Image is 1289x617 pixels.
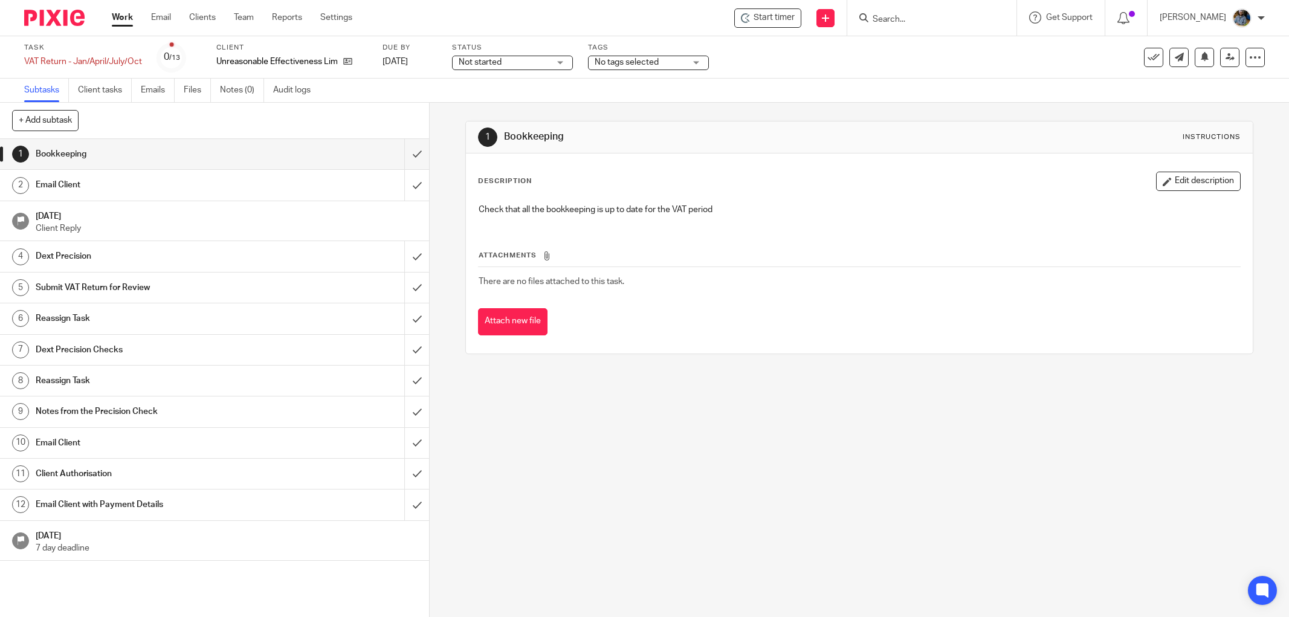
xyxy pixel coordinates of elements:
div: 7 [12,341,29,358]
h1: [DATE] [36,207,417,222]
h1: Dext Precision Checks [36,341,274,359]
a: Clients [189,11,216,24]
p: 7 day deadline [36,542,417,554]
span: Start timer [754,11,795,24]
div: 2 [12,177,29,194]
a: Emails [141,79,175,102]
img: Jaskaran%20Singh.jpeg [1232,8,1252,28]
label: Client [216,43,367,53]
h1: Dext Precision [36,247,274,265]
input: Search [871,15,980,25]
a: Email [151,11,171,24]
a: Files [184,79,211,102]
h1: Reassign Task [36,309,274,328]
span: Attachments [479,252,537,259]
button: + Add subtask [12,110,79,131]
div: 8 [12,372,29,389]
a: Team [234,11,254,24]
h1: [DATE] [36,527,417,542]
span: Not started [459,58,502,66]
div: 1 [478,128,497,147]
button: Edit description [1156,172,1241,191]
div: VAT Return - Jan/April/July/Oct [24,56,142,68]
div: 10 [12,434,29,451]
p: Check that all the bookkeeping is up to date for the VAT period [479,204,1240,216]
div: 9 [12,403,29,420]
div: 0 [164,50,180,64]
h1: Submit VAT Return for Review [36,279,274,297]
h1: Bookkeeping [504,131,885,143]
span: Get Support [1046,13,1093,22]
a: Work [112,11,133,24]
a: Settings [320,11,352,24]
h1: Email Client with Payment Details [36,496,274,514]
button: Attach new file [478,308,548,335]
a: Client tasks [78,79,132,102]
label: Task [24,43,142,53]
small: /13 [169,54,180,61]
label: Status [452,43,573,53]
div: 4 [12,248,29,265]
p: Description [478,176,532,186]
div: 12 [12,496,29,513]
h1: Email Client [36,176,274,194]
div: Unreasonable Effectiveness Limited - VAT Return - Jan/April/July/Oct [734,8,801,28]
h1: Client Authorisation [36,465,274,483]
div: 5 [12,279,29,296]
h1: Bookkeeping [36,145,274,163]
label: Due by [383,43,437,53]
h1: Email Client [36,434,274,452]
h1: Notes from the Precision Check [36,402,274,421]
span: No tags selected [595,58,659,66]
div: 1 [12,146,29,163]
a: Reports [272,11,302,24]
label: Tags [588,43,709,53]
a: Subtasks [24,79,69,102]
h1: Reassign Task [36,372,274,390]
div: 6 [12,310,29,327]
span: [DATE] [383,57,408,66]
img: Pixie [24,10,85,26]
span: There are no files attached to this task. [479,277,624,286]
p: [PERSON_NAME] [1160,11,1226,24]
a: Notes (0) [220,79,264,102]
p: Client Reply [36,222,417,234]
div: Instructions [1183,132,1241,142]
p: Unreasonable Effectiveness Limited [216,56,337,68]
div: 11 [12,465,29,482]
a: Audit logs [273,79,320,102]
